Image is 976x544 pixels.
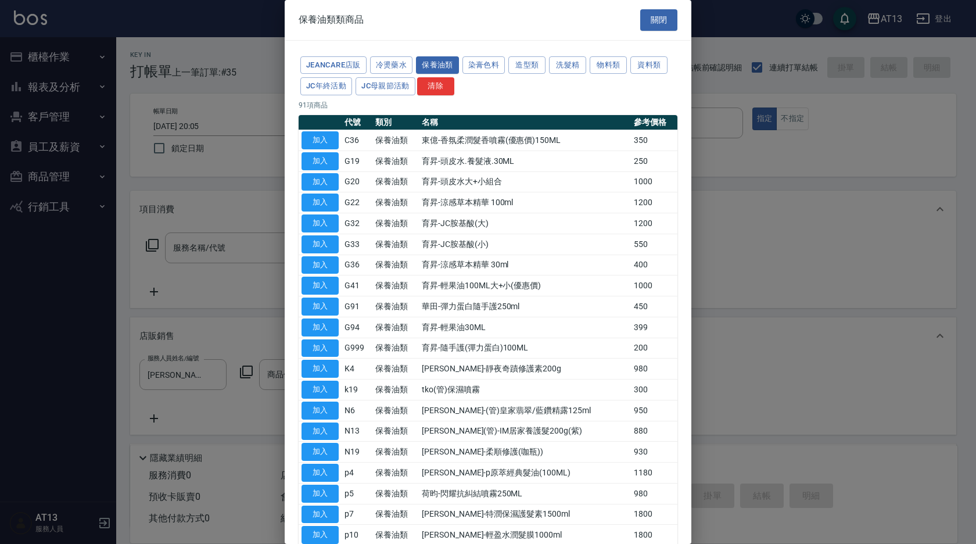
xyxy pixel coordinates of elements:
td: K4 [342,359,372,380]
button: 關閉 [640,9,677,31]
td: 保養油類 [372,255,419,275]
td: tko(管)保濕噴霧 [419,380,631,400]
td: 保養油類 [372,275,419,296]
td: 250 [631,151,677,171]
td: 育昇-輕果油30ML [419,317,631,338]
button: 造型類 [508,56,546,74]
button: 加入 [302,339,339,357]
button: JeanCare店販 [300,56,367,74]
td: [PERSON_NAME]-p原萃經典髮油(100ML) [419,463,631,484]
button: 清除 [417,77,454,95]
td: 1800 [631,504,677,525]
td: 880 [631,421,677,442]
td: 保養油類 [372,171,419,192]
td: N19 [342,442,372,463]
td: 399 [631,317,677,338]
td: G22 [342,192,372,213]
button: 加入 [302,423,339,441]
td: 1180 [631,463,677,484]
button: 資料類 [630,56,668,74]
td: 1200 [631,213,677,234]
td: 保養油類 [372,359,419,380]
button: 加入 [302,152,339,170]
td: 550 [631,234,677,255]
button: 加入 [302,298,339,316]
td: 育昇-頭皮水.養髮液.30ML [419,151,631,171]
td: [PERSON_NAME]-(管)皇家翡翠/藍鑽精露125ml [419,400,631,421]
button: 加入 [302,277,339,295]
td: p4 [342,463,372,484]
td: 980 [631,359,677,380]
td: 保養油類 [372,213,419,234]
button: 加入 [302,360,339,378]
button: JC母親節活動 [356,77,415,95]
button: 加入 [302,526,339,544]
td: 200 [631,338,677,359]
td: 450 [631,296,677,317]
button: 加入 [302,173,339,191]
td: 保養油類 [372,442,419,463]
td: [PERSON_NAME](管)-IM居家養護髮200g(紫) [419,421,631,442]
td: 保養油類 [372,338,419,359]
td: 荷昀-閃耀抗糾結噴霧250ML [419,483,631,504]
td: G36 [342,255,372,275]
td: G91 [342,296,372,317]
td: 300 [631,380,677,400]
button: 保養油類 [416,56,459,74]
button: 加入 [302,256,339,274]
td: [PERSON_NAME]-靜夜奇蹟修護素200g [419,359,631,380]
button: 染膏色料 [462,56,505,74]
td: 1000 [631,171,677,192]
th: 參考價格 [631,115,677,130]
td: G33 [342,234,372,255]
button: 加入 [302,318,339,337]
td: p7 [342,504,372,525]
span: 保養油類類商品 [299,14,364,26]
td: G19 [342,151,372,171]
button: 加入 [302,443,339,461]
button: 加入 [302,214,339,232]
td: p5 [342,483,372,504]
td: 保養油類 [372,504,419,525]
td: [PERSON_NAME]-柔順修護(咖瓶)) [419,442,631,463]
td: 育昇-JC胺基酸(大) [419,213,631,234]
td: 育昇-輕果油100ML大+小(優惠價) [419,275,631,296]
td: 保養油類 [372,317,419,338]
td: G94 [342,317,372,338]
p: 91 項商品 [299,100,677,110]
td: 400 [631,255,677,275]
button: 加入 [302,464,339,482]
td: 保養油類 [372,421,419,442]
td: 1000 [631,275,677,296]
td: 保養油類 [372,380,419,400]
td: 1200 [631,192,677,213]
td: 育昇-涼感草本精華 30ml [419,255,631,275]
td: 育昇-涼感草本精華 100ml [419,192,631,213]
td: G41 [342,275,372,296]
td: C36 [342,130,372,151]
td: N6 [342,400,372,421]
td: 育昇-頭皮水大+小組合 [419,171,631,192]
button: JC年終活動 [300,77,352,95]
button: 加入 [302,235,339,253]
td: k19 [342,380,372,400]
td: 育昇-JC胺基酸(小) [419,234,631,255]
button: 加入 [302,402,339,420]
th: 名稱 [419,115,631,130]
button: 洗髮精 [549,56,586,74]
td: G20 [342,171,372,192]
td: 育昇-隨手護(彈力蛋白)100ML [419,338,631,359]
button: 加入 [302,485,339,503]
td: 保養油類 [372,296,419,317]
td: 保養油類 [372,192,419,213]
button: 冷燙藥水 [370,56,413,74]
td: 980 [631,483,677,504]
button: 加入 [302,506,339,524]
button: 加入 [302,194,339,212]
button: 物料類 [590,56,627,74]
td: 華田-彈力蛋白隨手護250ml [419,296,631,317]
th: 類別 [372,115,419,130]
td: 保養油類 [372,463,419,484]
td: 保養油類 [372,483,419,504]
td: 950 [631,400,677,421]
